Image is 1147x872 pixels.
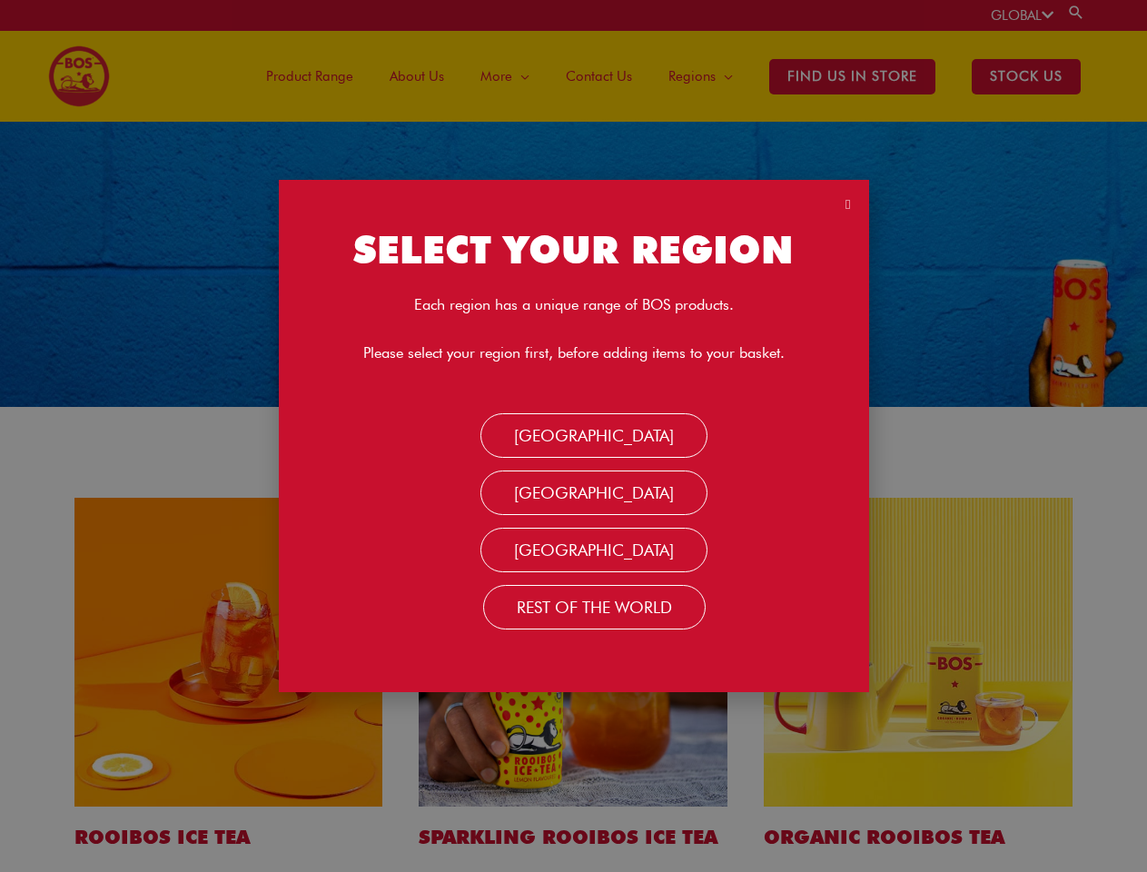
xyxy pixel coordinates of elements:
[297,423,851,619] nav: Menu
[480,528,707,571] a: [GEOGRAPHIC_DATA]
[297,225,851,275] h2: SELECT YOUR REGION
[845,198,850,212] a: Close
[297,342,851,364] p: Please select your region first, before adding items to your basket.
[297,293,851,316] p: Each region has a unique range of BOS products.
[480,471,707,514] a: [GEOGRAPHIC_DATA]
[483,585,706,629] a: Rest Of the World
[480,413,707,457] a: [GEOGRAPHIC_DATA]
